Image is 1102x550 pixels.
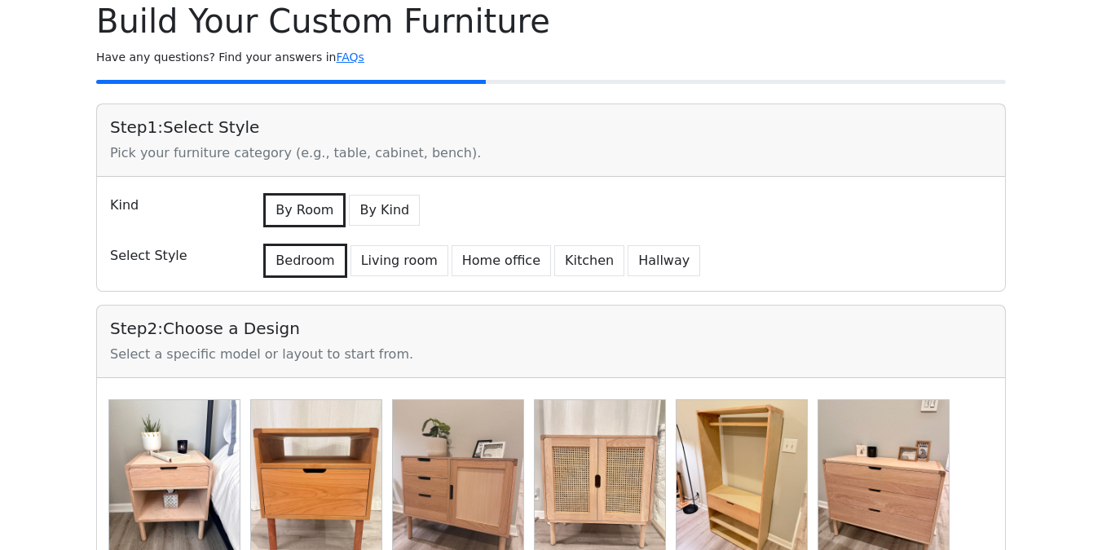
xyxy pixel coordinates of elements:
[350,245,448,276] button: Living room
[110,117,992,137] h5: Step 1 : Select Style
[100,240,250,278] div: Select Style
[96,2,1006,41] h1: Build Your Custom Furniture
[110,143,992,163] div: Pick your furniture category (e.g., table, cabinet, bench).
[100,190,250,227] div: Kind
[110,345,992,364] div: Select a specific model or layout to start from.
[349,195,420,226] button: By Kind
[110,319,992,338] h5: Step 2 : Choose a Design
[554,245,624,276] button: Kitchen
[628,245,700,276] button: Hallway
[452,245,551,276] button: Home office
[96,51,364,64] small: Have any questions? Find your answers in
[263,244,346,278] button: Bedroom
[336,51,364,64] a: FAQs
[263,193,346,227] button: By Room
